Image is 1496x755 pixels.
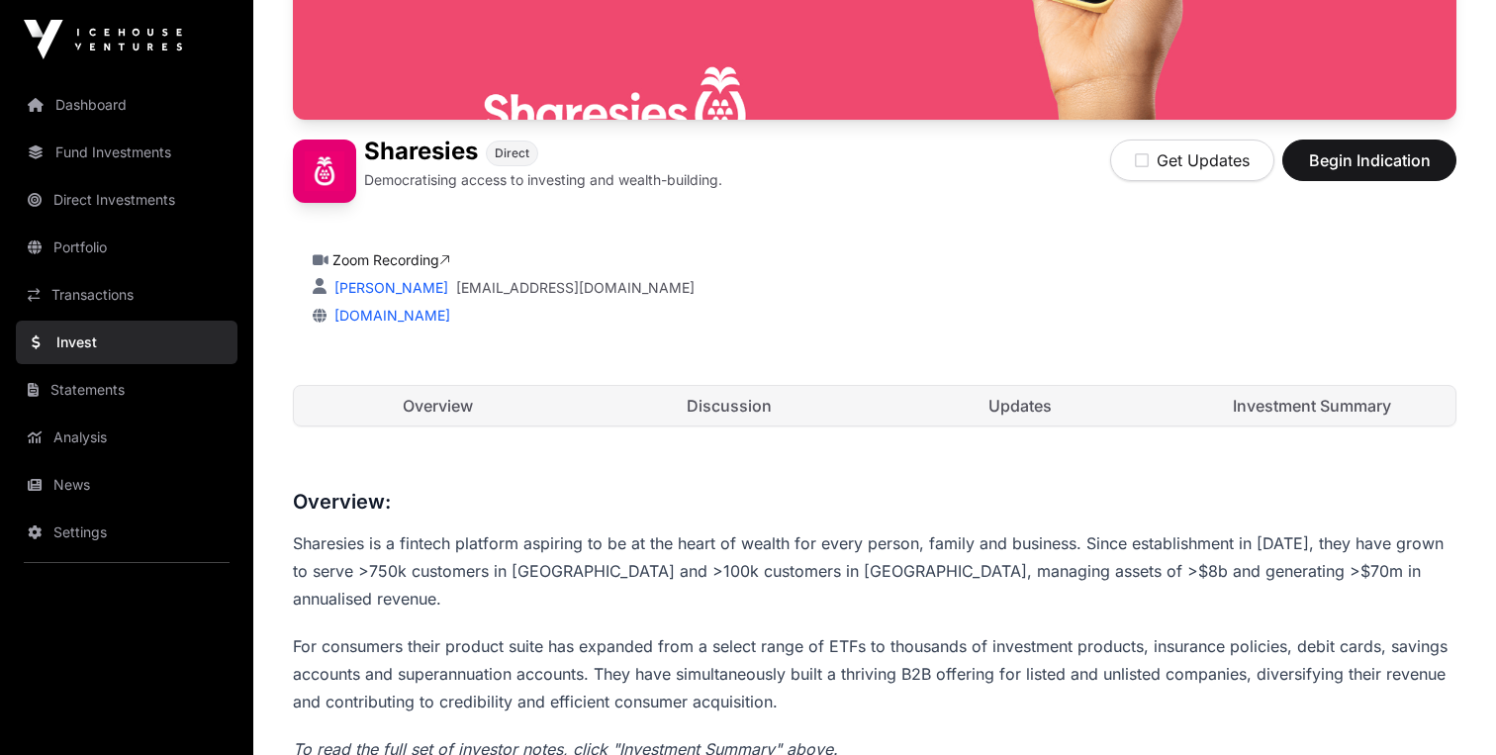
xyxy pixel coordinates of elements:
a: Portfolio [16,226,237,269]
span: Begin Indication [1307,148,1432,172]
p: Sharesies is a fintech platform aspiring to be at the heart of wealth for every person, family an... [293,529,1456,613]
a: Fund Investments [16,131,237,174]
a: Direct Investments [16,178,237,222]
a: Analysis [16,416,237,459]
nav: Tabs [294,386,1455,425]
a: [EMAIL_ADDRESS][DOMAIN_NAME] [456,278,695,298]
a: Settings [16,511,237,554]
iframe: Chat Widget [1397,660,1496,755]
button: Begin Indication [1282,140,1456,181]
p: Democratising access to investing and wealth-building. [364,170,722,190]
a: [PERSON_NAME] [330,279,448,296]
a: Overview [294,386,582,425]
a: News [16,463,237,507]
a: Begin Indication [1282,159,1456,179]
a: Invest [16,321,237,364]
p: For consumers their product suite has expanded from a select range of ETFs to thousands of invest... [293,632,1456,715]
button: Get Updates [1110,140,1274,181]
a: Zoom Recording [332,251,450,268]
a: Transactions [16,273,237,317]
a: Updates [877,386,1165,425]
h1: Sharesies [364,140,478,166]
a: Discussion [586,386,874,425]
a: [DOMAIN_NAME] [327,307,450,324]
a: Statements [16,368,237,412]
a: Dashboard [16,83,237,127]
img: Sharesies [293,140,356,203]
h3: Overview: [293,486,1456,518]
span: Direct [495,145,529,161]
a: Investment Summary [1169,386,1456,425]
img: Icehouse Ventures Logo [24,20,182,59]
